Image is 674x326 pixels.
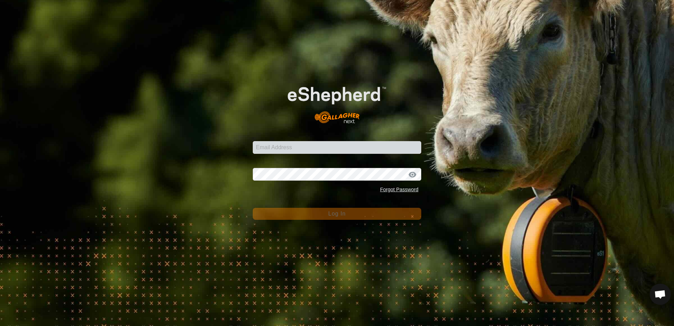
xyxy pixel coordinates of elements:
[253,141,421,154] input: Email Address
[380,187,418,192] a: Forgot Password
[328,211,345,217] span: Log In
[253,208,421,220] button: Log In
[650,284,671,305] div: Open chat
[270,73,404,130] img: E-shepherd Logo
